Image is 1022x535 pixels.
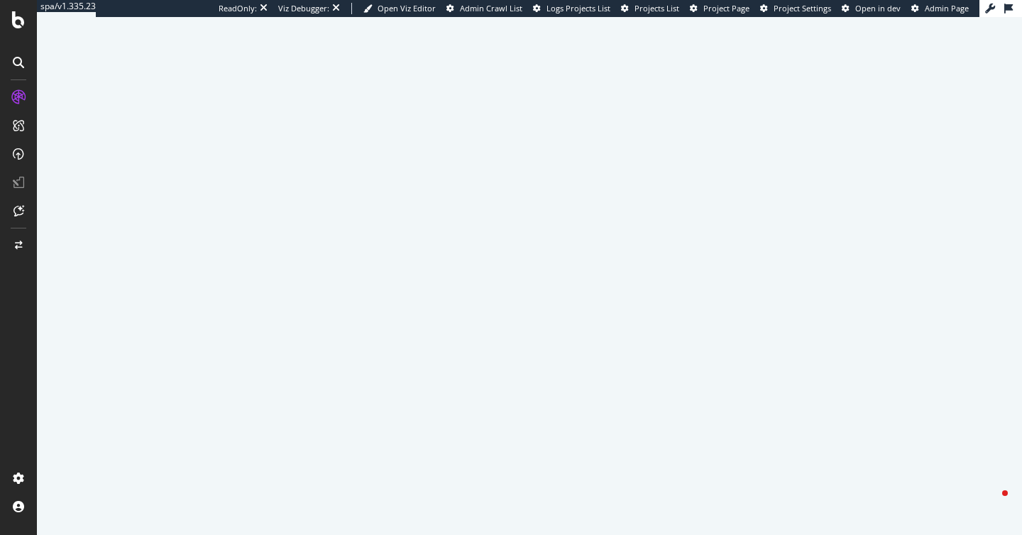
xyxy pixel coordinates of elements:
[690,3,749,14] a: Project Page
[621,3,679,14] a: Projects List
[911,3,969,14] a: Admin Page
[634,3,679,13] span: Projects List
[278,3,329,14] div: Viz Debugger:
[546,3,610,13] span: Logs Projects List
[842,3,901,14] a: Open in dev
[446,3,522,14] a: Admin Crawl List
[478,239,581,290] div: animation
[703,3,749,13] span: Project Page
[925,3,969,13] span: Admin Page
[774,3,831,13] span: Project Settings
[533,3,610,14] a: Logs Projects List
[760,3,831,14] a: Project Settings
[363,3,436,14] a: Open Viz Editor
[460,3,522,13] span: Admin Crawl List
[219,3,257,14] div: ReadOnly:
[974,487,1008,521] iframe: Intercom live chat
[855,3,901,13] span: Open in dev
[378,3,436,13] span: Open Viz Editor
